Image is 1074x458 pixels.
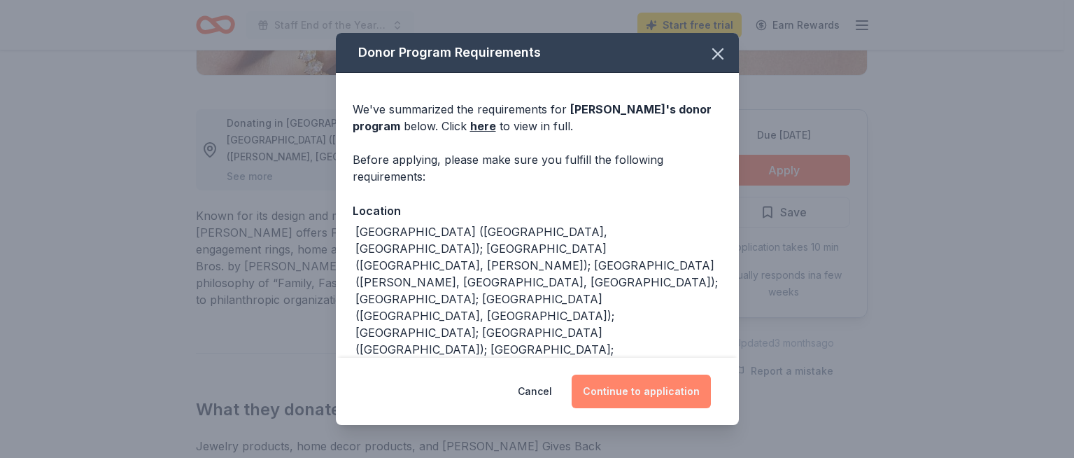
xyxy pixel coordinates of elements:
button: Continue to application [572,375,711,408]
div: Before applying, please make sure you fulfill the following requirements: [353,151,722,185]
div: Location [353,202,722,220]
a: here [470,118,496,134]
div: Donor Program Requirements [336,33,739,73]
button: Cancel [518,375,552,408]
div: We've summarized the requirements for below. Click to view in full. [353,101,722,134]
